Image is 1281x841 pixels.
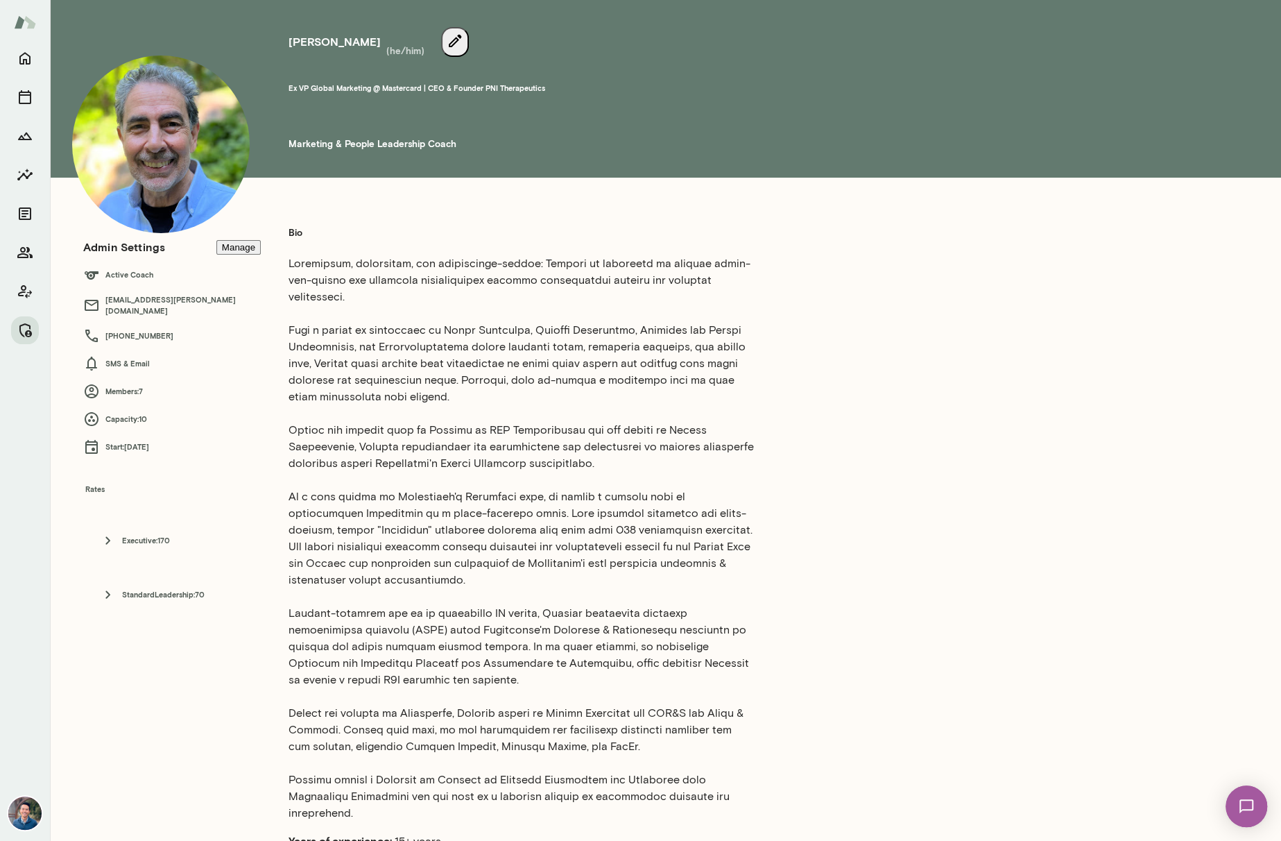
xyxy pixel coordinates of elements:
h5: (he/him) [386,44,424,58]
button: Documents [11,200,39,228]
h6: Admin Settings [83,239,165,255]
h6: [EMAIL_ADDRESS][PERSON_NAME][DOMAIN_NAME] [83,294,261,316]
button: Manage [216,240,261,255]
h6: Rates [83,484,261,495]
button: Home [11,44,39,72]
button: Members [11,239,39,266]
img: Mento [14,9,36,35]
h6: Capacity: 10 [83,411,261,427]
h5: Bio [289,226,755,240]
h6: SMS & Email [83,355,261,372]
h6: Start: [DATE] [83,439,261,455]
img: Charles Silvestro [72,56,250,233]
h6: [PHONE_NUMBER] [83,328,261,344]
button: Sessions [11,83,39,111]
h5: Marketing & People Leadership Coach [289,126,1121,151]
h6: Members: 7 [83,383,261,400]
button: Client app [11,278,39,305]
button: Insights [11,161,39,189]
button: Manage [11,316,39,344]
button: Growth Plan [11,122,39,150]
h6: Ex VP Global Marketing @ Mastercard | CEO & Founder PNI Therapeutics [289,83,1121,94]
h6: Executive : 170 [100,532,261,549]
h4: [PERSON_NAME] [289,33,381,50]
p: Loremipsum, dolorsitam, con adipiscinge-seddoe: Tempori ut laboreetd ma aliquae admin-ven-quisno ... [289,255,755,822]
img: Alex Yu [8,797,42,830]
h6: StandardLeadership : 70 [100,586,261,603]
h6: Active Coach [83,266,261,283]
